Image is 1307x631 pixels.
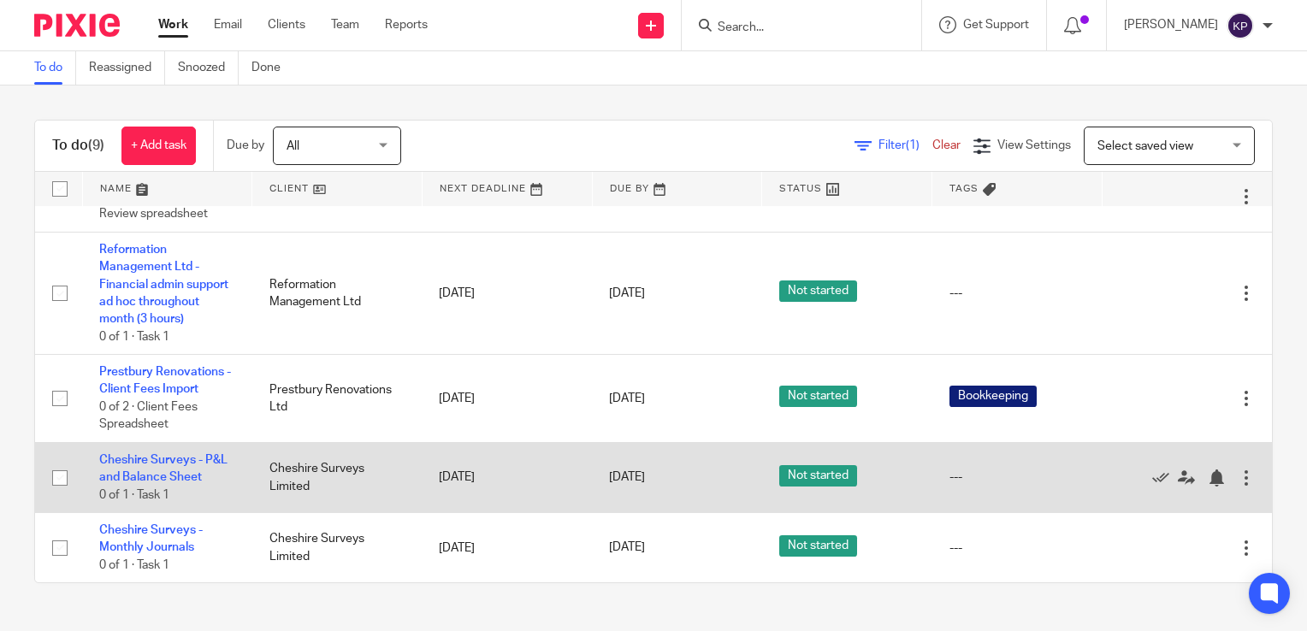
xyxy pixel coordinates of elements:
[99,489,169,501] span: 0 of 1 · Task 1
[34,51,76,85] a: To do
[779,465,857,487] span: Not started
[949,184,979,193] span: Tags
[252,355,423,443] td: Prestbury Renovations Ltd
[89,51,165,85] a: Reassigned
[227,137,264,154] p: Due by
[609,471,645,483] span: [DATE]
[949,285,1085,302] div: ---
[422,442,592,512] td: [DATE]
[214,16,242,33] a: Email
[252,232,423,354] td: Reformation Management Ltd
[609,287,645,299] span: [DATE]
[779,535,857,557] span: Not started
[99,331,169,343] span: 0 of 1 · Task 1
[268,16,305,33] a: Clients
[88,139,104,152] span: (9)
[779,280,857,302] span: Not started
[963,19,1029,31] span: Get Support
[34,14,120,37] img: Pixie
[1124,16,1218,33] p: [PERSON_NAME]
[121,127,196,165] a: + Add task
[99,524,203,553] a: Cheshire Surveys - Monthly Journals
[932,139,961,151] a: Clear
[385,16,428,33] a: Reports
[949,540,1085,557] div: ---
[716,21,870,36] input: Search
[252,442,423,512] td: Cheshire Surveys Limited
[906,139,920,151] span: (1)
[252,513,423,583] td: Cheshire Surveys Limited
[178,51,239,85] a: Snoozed
[99,244,228,325] a: Reformation Management Ltd -Financial admin support ad hoc throughout month (3 hours)
[949,386,1037,407] span: Bookkeeping
[779,386,857,407] span: Not started
[997,139,1071,151] span: View Settings
[422,513,592,583] td: [DATE]
[287,140,299,152] span: All
[422,232,592,354] td: [DATE]
[878,139,932,151] span: Filter
[158,16,188,33] a: Work
[99,559,169,571] span: 0 of 1 · Task 1
[99,401,198,431] span: 0 of 2 · Client Fees Spreadsheet
[52,137,104,155] h1: To do
[99,191,216,221] span: 0 of 10 · Update Client Review spreadsheet
[609,392,645,404] span: [DATE]
[99,454,228,483] a: Cheshire Surveys - P&L and Balance Sheet
[609,542,645,554] span: [DATE]
[99,366,231,395] a: Prestbury Renovations - Client Fees Import
[1227,12,1254,39] img: svg%3E
[949,469,1085,486] div: ---
[1152,469,1178,486] a: Mark as done
[422,355,592,443] td: [DATE]
[1097,140,1193,152] span: Select saved view
[331,16,359,33] a: Team
[251,51,293,85] a: Done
